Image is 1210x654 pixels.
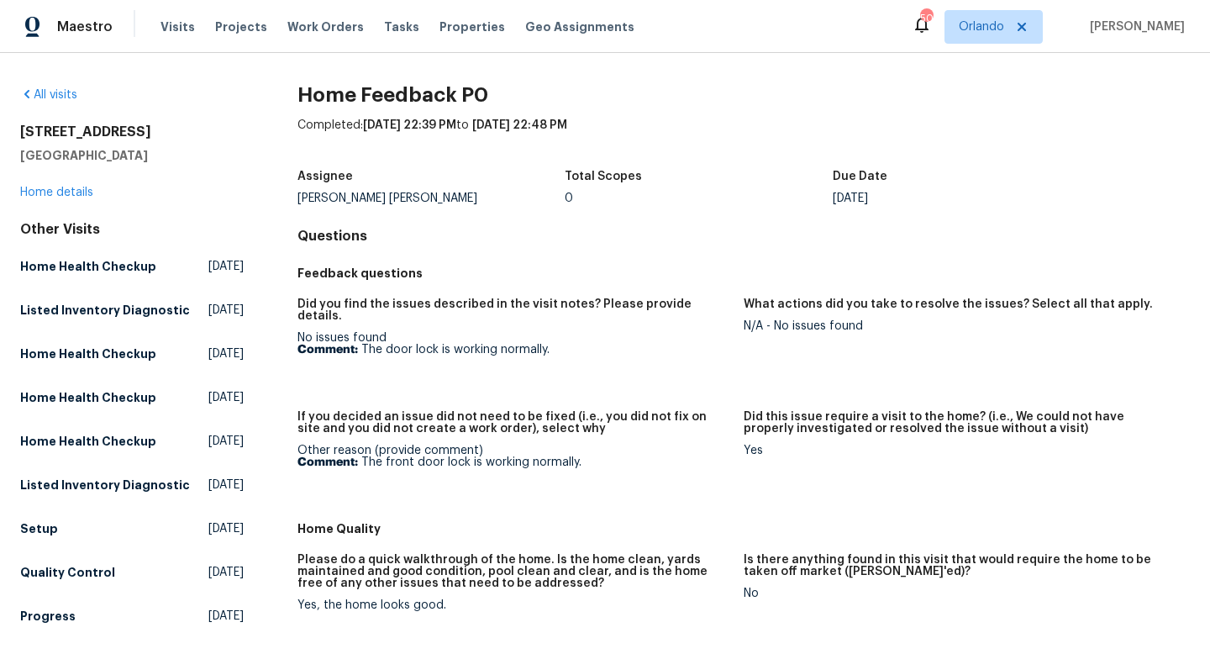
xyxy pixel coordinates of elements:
h5: Setup [20,520,58,537]
a: Progress[DATE] [20,601,244,631]
span: [DATE] [208,520,244,537]
h5: Home Health Checkup [20,389,156,406]
span: [DATE] [208,258,244,275]
b: Comment: [297,344,358,356]
h5: Is there anything found in this visit that would require the home to be taken off market ([PERSON... [744,554,1176,578]
div: Completed: to [297,117,1190,161]
a: Listed Inventory Diagnostic[DATE] [20,295,244,325]
div: No issues found [297,332,730,356]
h5: Feedback questions [297,265,1190,282]
div: Yes, the home looks good. [297,599,730,611]
span: [DATE] [208,564,244,581]
div: No [744,588,1176,599]
h5: Please do a quick walkthrough of the home. Is the home clean, yards maintained and good condition... [297,554,730,589]
h5: Home Quality [297,520,1190,537]
span: [DATE] 22:39 PM [363,119,456,131]
span: [DATE] [208,477,244,493]
h5: Progress [20,608,76,625]
span: Projects [215,18,267,35]
span: [DATE] [208,302,244,319]
h5: Listed Inventory Diagnostic [20,477,190,493]
h5: Did this issue require a visit to the home? (i.e., We could not have properly investigated or res... [744,411,1176,435]
span: [DATE] [208,608,244,625]
b: Comment: [297,456,358,468]
div: 0 [565,193,833,204]
h5: If you decided an issue did not need to be fixed (i.e., you did not fix on site and you did not c... [297,411,730,435]
span: Tasks [384,21,419,33]
a: Home Health Checkup[DATE] [20,426,244,456]
span: [DATE] [208,389,244,406]
span: Properties [439,18,505,35]
h5: Assignee [297,171,353,182]
div: [DATE] [833,193,1101,204]
h5: Home Health Checkup [20,433,156,450]
a: All visits [20,89,77,101]
h2: [STREET_ADDRESS] [20,124,244,140]
div: Other Visits [20,221,244,238]
span: Orlando [959,18,1004,35]
a: Home details [20,187,93,198]
div: Other reason (provide comment) [297,445,730,468]
span: Work Orders [287,18,364,35]
a: Home Health Checkup[DATE] [20,251,244,282]
div: Yes [744,445,1176,456]
span: [DATE] 22:48 PM [472,119,567,131]
div: N/A - No issues found [744,320,1176,332]
span: [DATE] [208,345,244,362]
div: 50 [920,10,932,27]
a: Quality Control[DATE] [20,557,244,588]
span: [DATE] [208,433,244,450]
span: Geo Assignments [525,18,634,35]
a: Listed Inventory Diagnostic[DATE] [20,470,244,500]
h5: Home Health Checkup [20,345,156,362]
h2: Home Feedback P0 [297,87,1190,103]
a: Home Health Checkup[DATE] [20,382,244,413]
div: [PERSON_NAME] [PERSON_NAME] [297,193,566,204]
h5: Did you find the issues described in the visit notes? Please provide details. [297,298,730,322]
span: [PERSON_NAME] [1083,18,1185,35]
h5: Due Date [833,171,887,182]
h5: Quality Control [20,564,115,581]
h5: Total Scopes [565,171,642,182]
h4: Questions [297,228,1190,245]
h5: What actions did you take to resolve the issues? Select all that apply. [744,298,1153,310]
h5: [GEOGRAPHIC_DATA] [20,147,244,164]
span: Maestro [57,18,113,35]
a: Setup[DATE] [20,514,244,544]
h5: Home Health Checkup [20,258,156,275]
a: Home Health Checkup[DATE] [20,339,244,369]
p: The front door lock is working normally. [297,456,730,468]
p: The door lock is working normally. [297,344,730,356]
h5: Listed Inventory Diagnostic [20,302,190,319]
span: Visits [160,18,195,35]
